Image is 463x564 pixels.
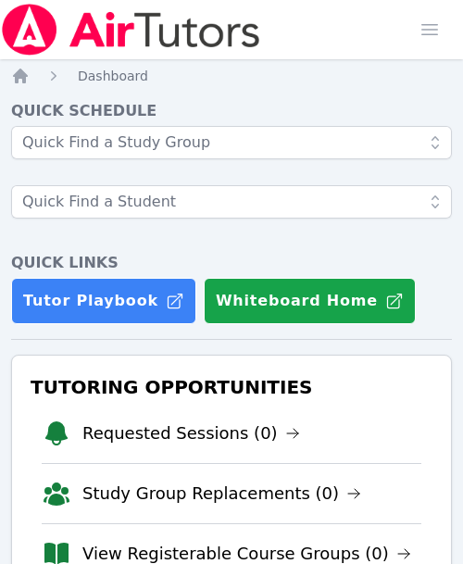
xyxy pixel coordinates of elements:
a: Dashboard [78,67,148,85]
a: Study Group Replacements (0) [82,481,361,507]
h3: Tutoring Opportunities [27,370,436,404]
h4: Quick Schedule [11,100,452,122]
input: Quick Find a Student [11,185,452,219]
a: Tutor Playbook [11,278,196,324]
a: Requested Sessions (0) [82,420,300,446]
span: Dashboard [78,69,148,83]
input: Quick Find a Study Group [11,126,452,159]
h4: Quick Links [11,252,452,274]
nav: Breadcrumb [11,67,452,85]
button: Whiteboard Home [204,278,416,324]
